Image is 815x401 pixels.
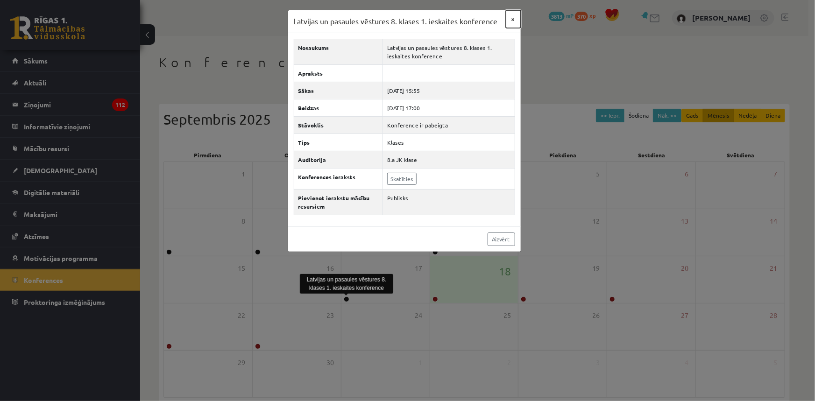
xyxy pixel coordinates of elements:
[294,168,383,189] th: Konferences ieraksts
[294,99,383,116] th: Beidzas
[383,82,515,99] td: [DATE] 15:55
[294,116,383,134] th: Stāvoklis
[294,82,383,99] th: Sākas
[383,134,515,151] td: Klases
[294,134,383,151] th: Tips
[294,39,383,64] th: Nosaukums
[383,151,515,168] td: 8.a JK klase
[383,189,515,215] td: Publisks
[294,16,498,27] h3: Latvijas un pasaules vēstures 8. klases 1. ieskaites konference
[294,151,383,168] th: Auditorija
[383,99,515,116] td: [DATE] 17:00
[294,189,383,215] th: Pievienot ierakstu mācību resursiem
[383,116,515,134] td: Konference ir pabeigta
[506,10,521,28] button: ×
[387,173,417,185] a: Skatīties
[294,64,383,82] th: Apraksts
[300,274,393,294] div: Latvijas un pasaules vēstures 8. klases 1. ieskaites konference
[383,39,515,64] td: Latvijas un pasaules vēstures 8. klases 1. ieskaites konference
[488,232,515,246] a: Aizvērt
